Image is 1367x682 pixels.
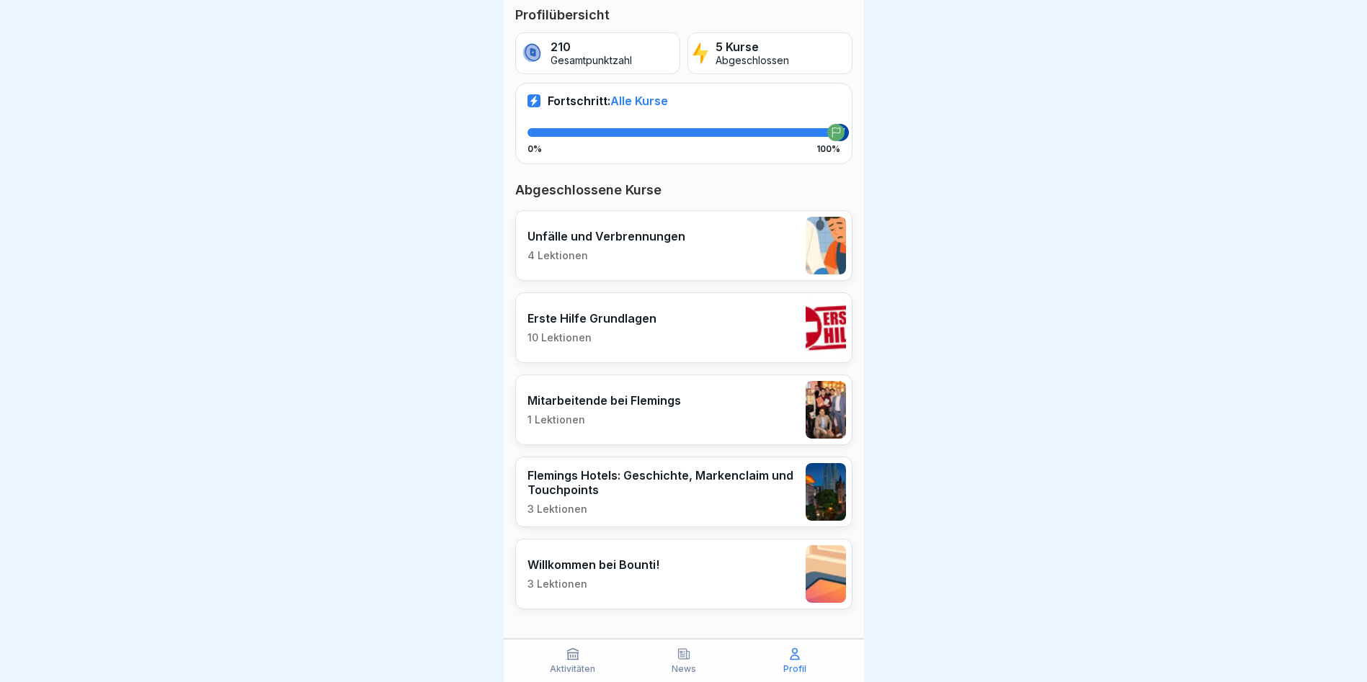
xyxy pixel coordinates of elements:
a: Willkommen bei Bounti!3 Lektionen [515,539,852,609]
p: Willkommen bei Bounti! [527,557,659,572]
p: Profil [783,664,806,674]
p: 3 Lektionen [527,503,798,516]
p: Fortschritt: [548,94,668,108]
p: Flemings Hotels: Geschichte, Markenclaim und Touchpoints [527,468,798,497]
p: Unfälle und Verbrennungen [527,229,685,243]
img: m89nnz8ruqeamy4k7mik8h37.png [806,381,846,439]
a: Mitarbeitende bei Flemings1 Lektionen [515,374,852,445]
span: Alle Kurse [610,94,668,108]
p: Abgeschlossene Kurse [515,181,852,199]
p: Aktivitäten [550,664,595,674]
img: coin.svg [520,41,544,66]
p: 10 Lektionen [527,331,656,344]
p: 100% [816,144,840,154]
p: Erste Hilfe Grundlagen [527,311,656,326]
p: Abgeschlossen [716,55,789,67]
a: Unfälle und Verbrennungen4 Lektionen [515,210,852,281]
p: 210 [551,40,632,54]
p: 0% [527,144,542,154]
img: agngbwbutkvtk5l1o3f7t8zf.png [806,463,846,521]
img: d5su2gkc6znzqvmaedhztx10.png [806,217,846,274]
p: 1 Lektionen [527,413,681,426]
p: 5 Kurse [716,40,789,54]
img: tyf3czfja885op99hm0nwni4.png [806,299,846,356]
a: Flemings Hotels: Geschichte, Markenclaim und Touchpoints3 Lektionen [515,457,852,527]
a: Erste Hilfe Grundlagen10 Lektionen [515,292,852,363]
p: Gesamtpunktzahl [551,55,632,67]
p: News [672,664,696,674]
img: u2csajcfxoa1hjrxwjctxh2v.png [806,545,846,603]
img: lightning.svg [693,41,709,66]
p: Mitarbeitende bei Flemings [527,393,681,408]
p: 4 Lektionen [527,249,685,262]
p: 3 Lektionen [527,578,659,591]
p: Profilübersicht [515,6,852,24]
